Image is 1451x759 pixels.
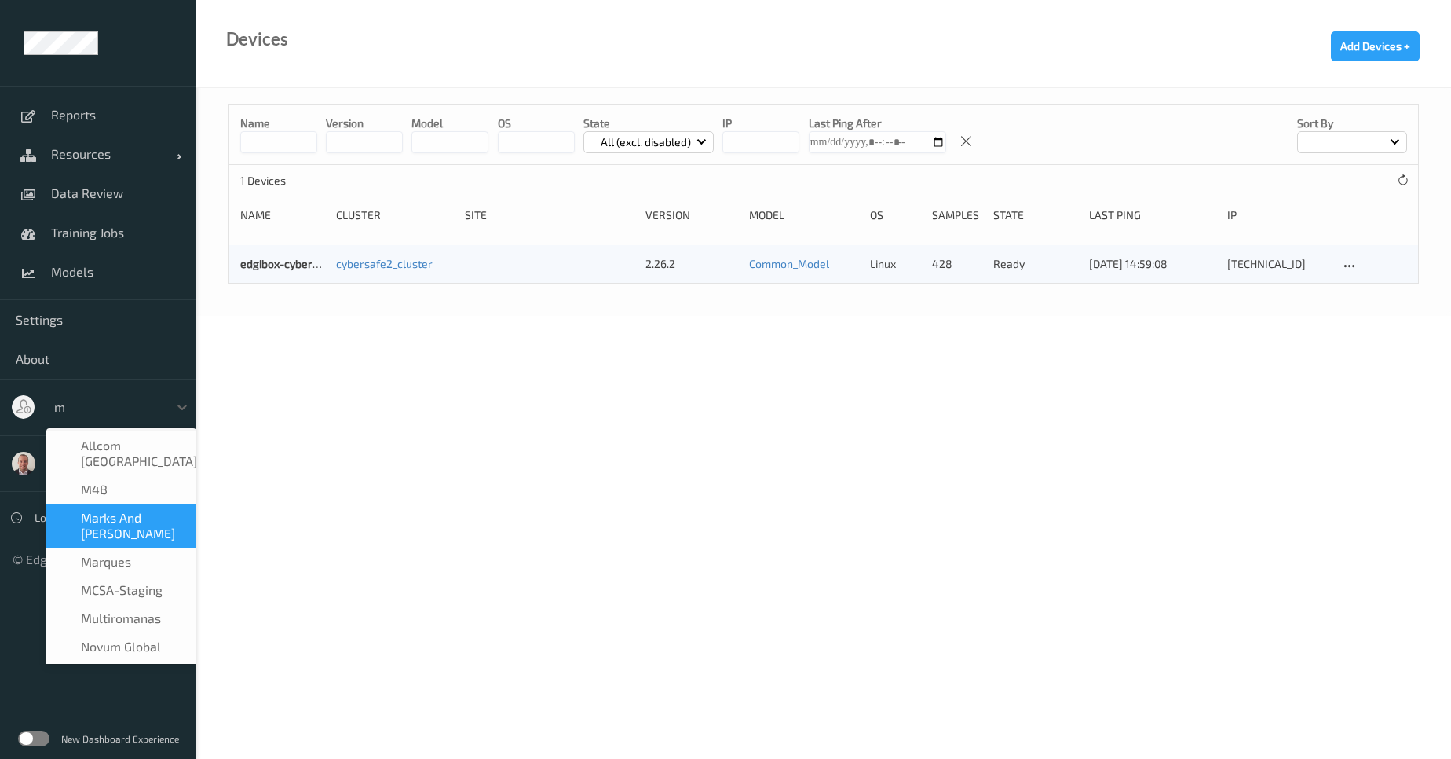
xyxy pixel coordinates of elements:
div: [TECHNICAL_ID] [1227,256,1329,272]
p: OS [498,115,575,131]
div: version [645,207,738,223]
a: edgibox-cybersafe2 [240,257,341,270]
div: 2.26.2 [645,256,738,272]
div: 428 [932,256,983,272]
div: Model [749,207,859,223]
div: Last Ping [1089,207,1216,223]
div: Devices [226,31,288,47]
button: Add Devices + [1331,31,1420,61]
div: Name [240,207,325,223]
div: State [993,207,1078,223]
div: ip [1227,207,1329,223]
div: Cluster [336,207,455,223]
p: linux [870,256,921,272]
p: Name [240,115,317,131]
div: OS [870,207,921,223]
div: [DATE] 14:59:08 [1089,256,1216,272]
div: Samples [932,207,983,223]
a: Common_Model [749,257,829,270]
div: Site [465,207,634,223]
p: 1 Devices [240,173,358,189]
p: Last Ping After [809,115,946,131]
a: cybersafe2_cluster [336,257,433,270]
p: IP [722,115,799,131]
p: State [583,115,715,131]
p: version [326,115,403,131]
p: All (excl. disabled) [595,134,696,150]
p: Sort by [1297,115,1407,131]
p: ready [993,256,1078,272]
p: model [411,115,488,131]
